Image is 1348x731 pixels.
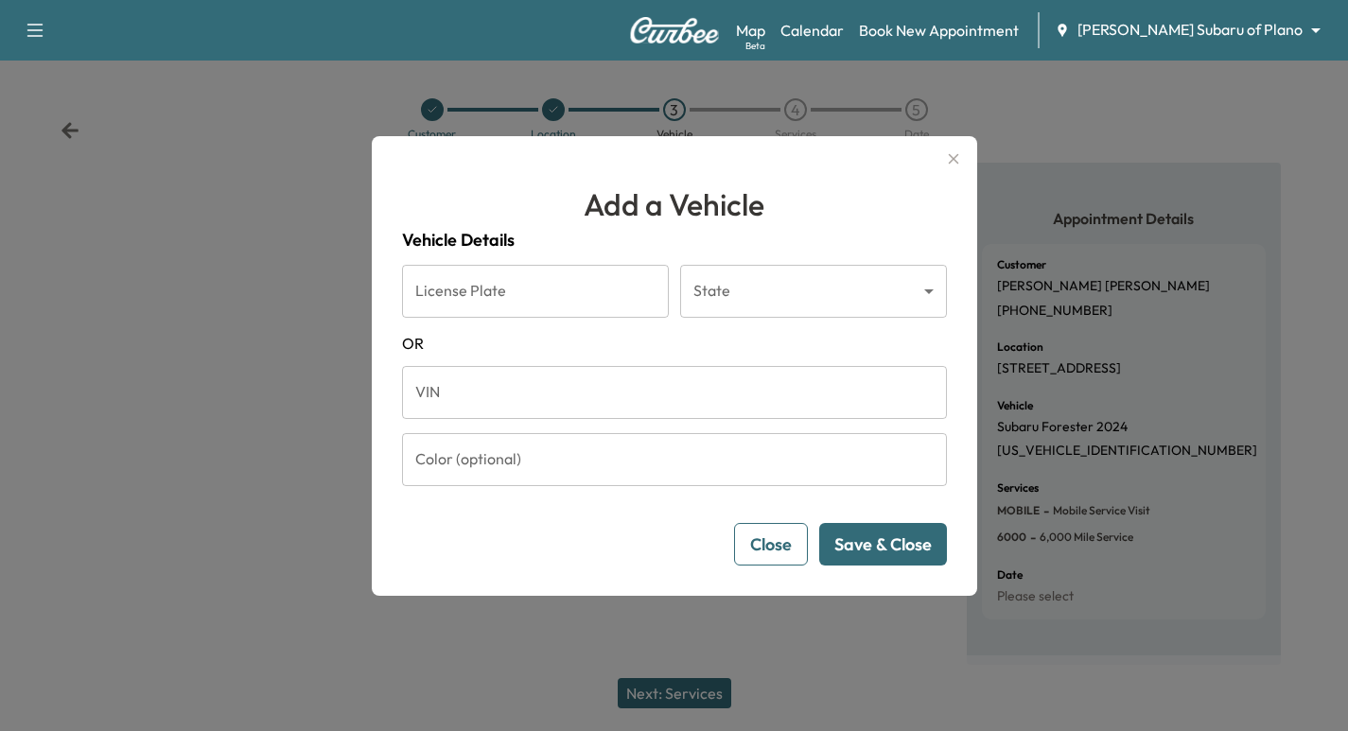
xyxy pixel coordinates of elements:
a: Book New Appointment [859,19,1019,42]
button: Save & Close [819,523,947,566]
img: Curbee Logo [629,17,720,44]
a: Calendar [780,19,844,42]
a: MapBeta [736,19,765,42]
div: Beta [745,39,765,53]
button: Close [734,523,808,566]
h4: Vehicle Details [402,227,947,253]
span: OR [402,332,947,355]
span: [PERSON_NAME] Subaru of Plano [1077,19,1303,41]
h1: Add a Vehicle [402,182,947,227]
